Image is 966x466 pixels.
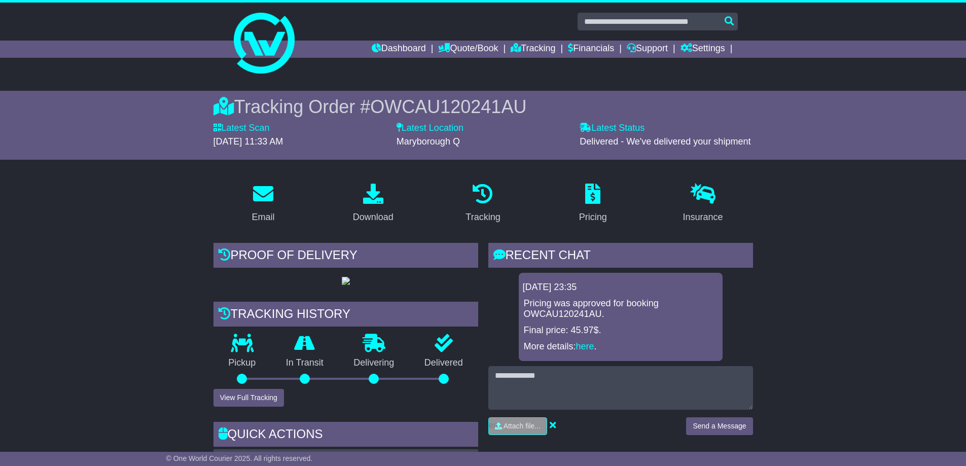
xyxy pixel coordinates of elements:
[342,277,350,285] img: GetPodImage
[213,422,478,449] div: Quick Actions
[681,41,725,58] a: Settings
[353,210,393,224] div: Download
[213,243,478,270] div: Proof of Delivery
[271,357,339,369] p: In Transit
[372,41,426,58] a: Dashboard
[580,136,750,147] span: Delivered - We've delivered your shipment
[524,298,718,320] p: Pricing was approved for booking OWCAU120241AU.
[568,41,614,58] a: Financials
[213,389,284,407] button: View Full Tracking
[627,41,668,58] a: Support
[370,96,526,117] span: OWCAU120241AU
[580,123,645,134] label: Latest Status
[409,357,478,369] p: Delivered
[213,357,271,369] p: Pickup
[346,180,400,228] a: Download
[573,180,614,228] a: Pricing
[466,210,500,224] div: Tracking
[488,243,753,270] div: RECENT CHAT
[676,180,730,228] a: Insurance
[438,41,498,58] a: Quote/Book
[576,341,594,351] a: here
[523,282,719,293] div: [DATE] 23:35
[252,210,274,224] div: Email
[213,302,478,329] div: Tracking history
[166,454,313,462] span: © One World Courier 2025. All rights reserved.
[579,210,607,224] div: Pricing
[511,41,555,58] a: Tracking
[524,341,718,352] p: More details: .
[683,210,723,224] div: Insurance
[686,417,753,435] button: Send a Message
[339,357,410,369] p: Delivering
[397,136,460,147] span: Maryborough Q
[213,123,270,134] label: Latest Scan
[213,136,283,147] span: [DATE] 11:33 AM
[245,180,281,228] a: Email
[213,96,753,118] div: Tracking Order #
[459,180,507,228] a: Tracking
[397,123,463,134] label: Latest Location
[524,325,718,336] p: Final price: 45.97$.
